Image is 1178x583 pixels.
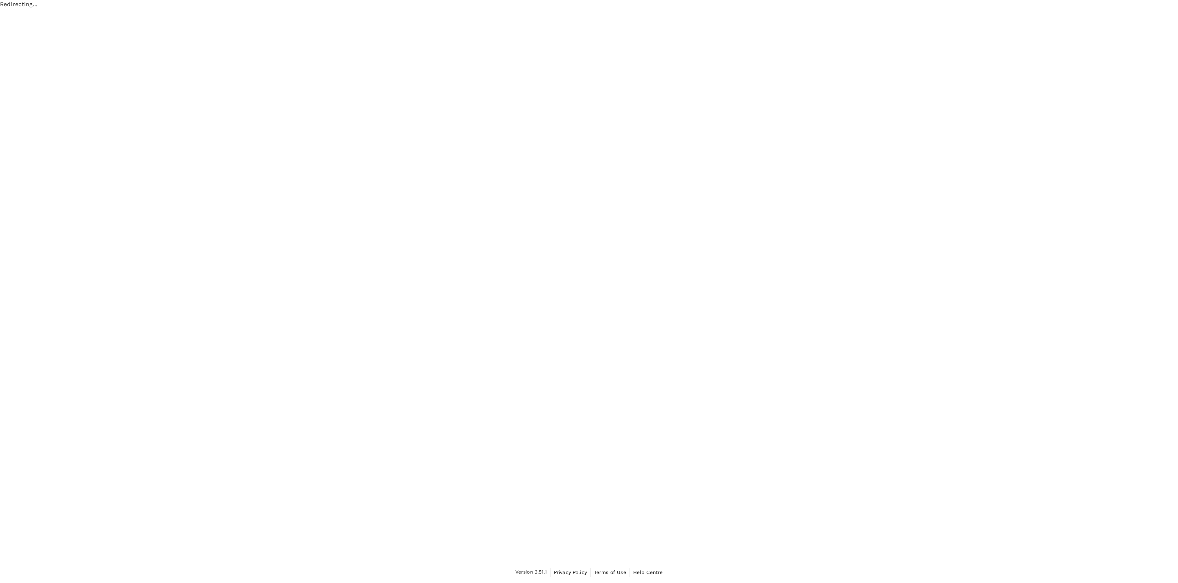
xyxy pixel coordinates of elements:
span: Help Centre [633,570,663,575]
a: Help Centre [633,568,663,577]
span: Version 3.51.1 [515,568,547,576]
a: Privacy Policy [554,568,587,577]
a: Terms of Use [594,568,626,577]
span: Privacy Policy [554,570,587,575]
span: Terms of Use [594,570,626,575]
